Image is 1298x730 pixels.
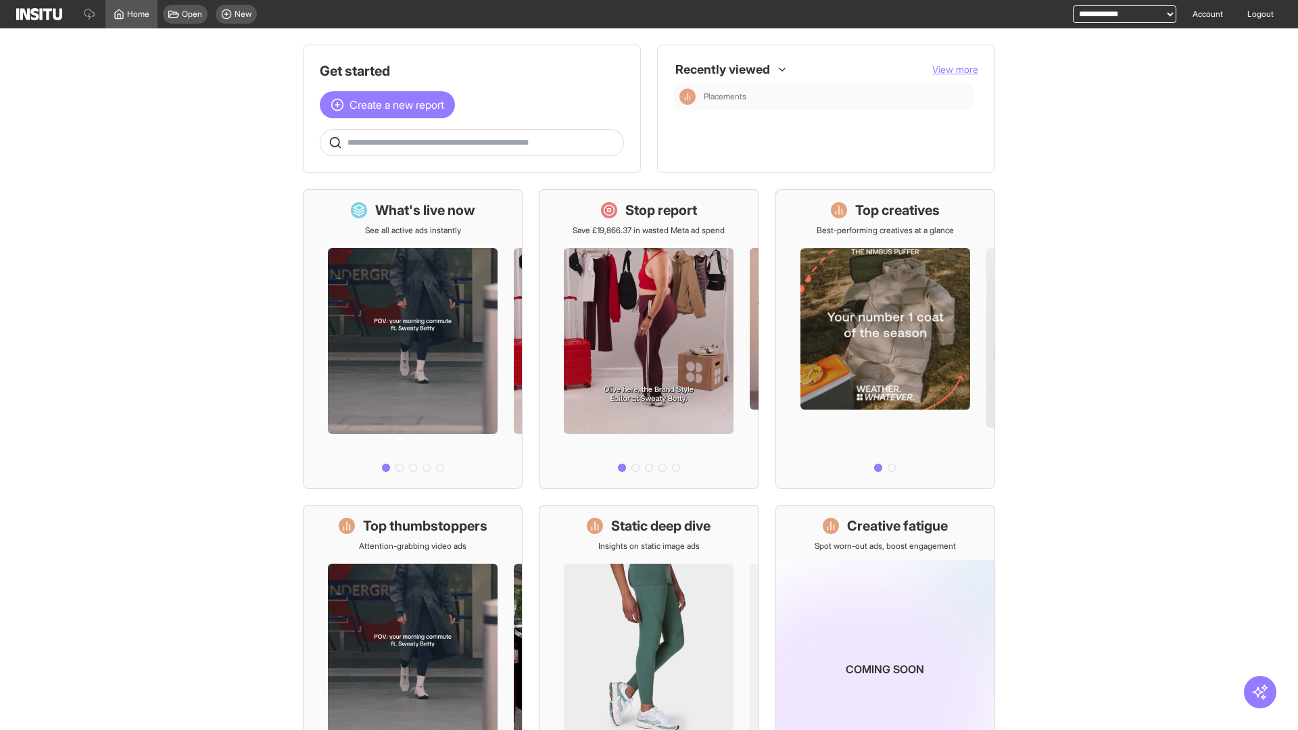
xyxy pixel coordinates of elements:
span: Placements [704,91,746,102]
span: Create a new report [350,97,444,113]
a: Stop reportSave £19,866.37 in wasted Meta ad spend [539,189,759,489]
h1: Top creatives [855,201,940,220]
span: New [235,9,251,20]
p: Save £19,866.37 in wasted Meta ad spend [573,225,725,236]
a: Top creativesBest-performing creatives at a glance [775,189,995,489]
h1: What's live now [375,201,475,220]
button: View more [932,63,978,76]
span: View more [932,64,978,75]
img: Logo [16,8,62,20]
h1: Get started [320,62,624,80]
button: Create a new report [320,91,455,118]
span: Open [182,9,202,20]
h1: Static deep dive [611,516,711,535]
h1: Stop report [625,201,697,220]
p: Insights on static image ads [598,541,700,552]
p: See all active ads instantly [365,225,461,236]
a: What's live nowSee all active ads instantly [303,189,523,489]
div: Insights [679,89,696,105]
p: Best-performing creatives at a glance [817,225,954,236]
span: Placements [704,91,967,102]
span: Home [127,9,149,20]
h1: Top thumbstoppers [363,516,487,535]
p: Attention-grabbing video ads [359,541,466,552]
